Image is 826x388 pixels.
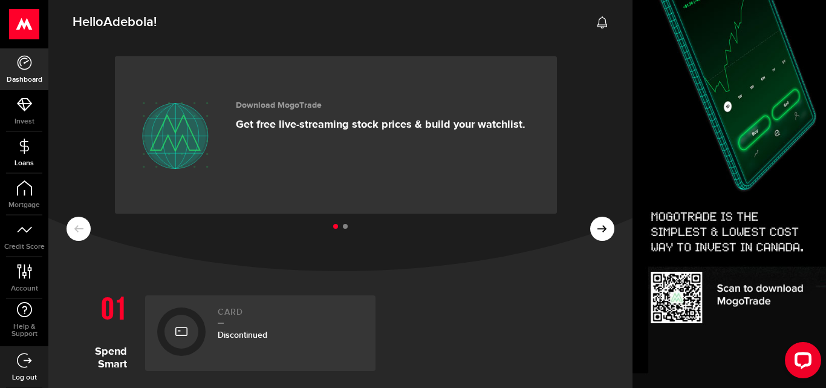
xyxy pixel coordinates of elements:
iframe: LiveChat chat widget [775,337,826,388]
span: Hello ! [73,10,157,35]
a: CardDiscontinued [145,295,376,371]
h1: Spend Smart [67,289,136,371]
span: Adebola [103,14,154,30]
h2: Card [218,307,363,324]
h3: Download MogoTrade [236,100,525,111]
p: Get free live-streaming stock prices & build your watchlist. [236,118,525,131]
a: Download MogoTrade Get free live-streaming stock prices & build your watchlist. [115,56,557,214]
span: Discontinued [218,330,267,340]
